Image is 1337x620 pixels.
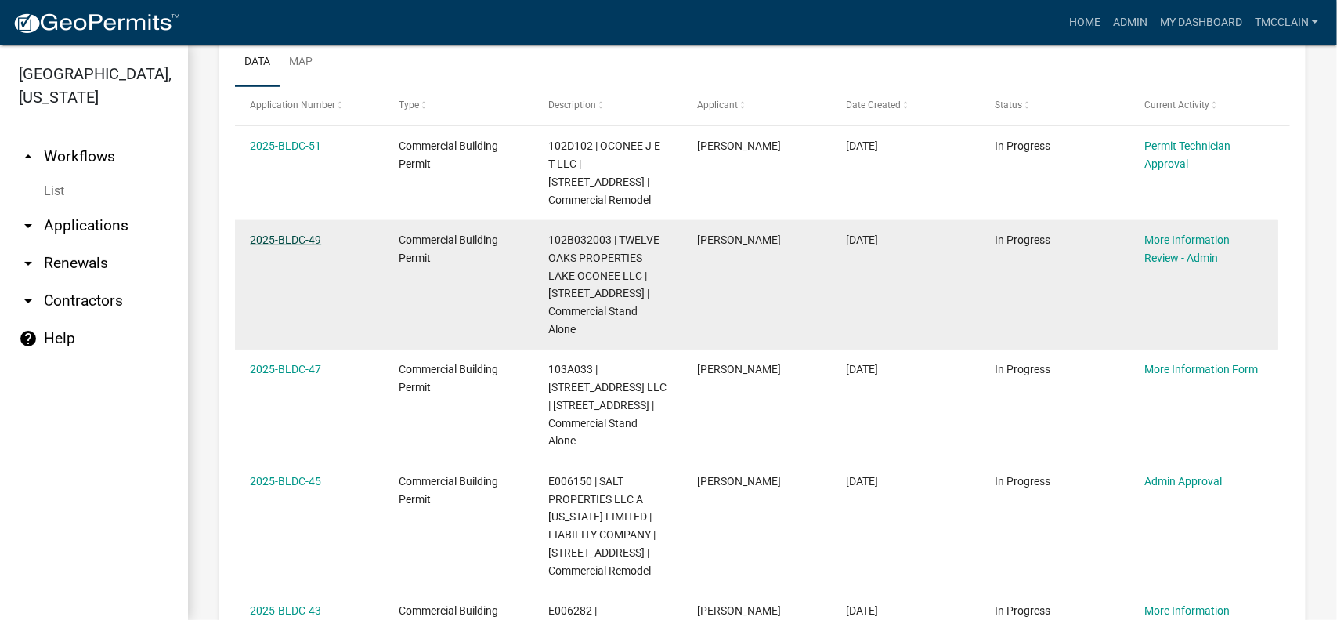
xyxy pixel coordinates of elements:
[697,140,781,152] span: Kevin Malcolm
[846,234,878,246] span: 09/24/2025
[1063,8,1107,38] a: Home
[280,38,322,88] a: Map
[996,363,1051,375] span: In Progress
[697,604,781,617] span: Talmadge Coleman Hadden
[846,363,878,375] span: 09/15/2025
[399,234,498,264] span: Commercial Building Permit
[399,140,498,170] span: Commercial Building Permit
[697,100,738,111] span: Applicant
[235,87,384,125] datatable-header-cell: Application Number
[1248,8,1324,38] a: tmcclain
[250,475,321,488] a: 2025-BLDC-45
[996,140,1051,152] span: In Progress
[235,38,280,88] a: Data
[250,234,321,246] a: 2025-BLDC-49
[846,140,878,152] span: 10/06/2025
[697,363,781,375] span: Robert W Nash
[19,292,38,310] i: arrow_drop_down
[980,87,1129,125] datatable-header-cell: Status
[846,604,878,617] span: 09/06/2025
[996,100,1023,111] span: Status
[250,140,321,152] a: 2025-BLDC-51
[533,87,682,125] datatable-header-cell: Description
[996,604,1051,617] span: In Progress
[399,100,419,111] span: Type
[19,329,38,348] i: help
[846,100,901,111] span: Date Created
[548,475,656,577] span: E006150 | SALT PROPERTIES LLC A GEORGIA LIMITED | LIABILITY COMPANY | 201 E SUMTER ST | Commercia...
[996,475,1051,488] span: In Progress
[1107,8,1154,38] a: Admin
[250,604,321,617] a: 2025-BLDC-43
[1129,87,1278,125] datatable-header-cell: Current Activity
[399,363,498,393] span: Commercial Building Permit
[19,254,38,273] i: arrow_drop_down
[250,100,335,111] span: Application Number
[384,87,533,125] datatable-header-cell: Type
[697,475,781,488] span: Bobby Holcomb
[697,234,781,246] span: Terrell
[996,234,1051,246] span: In Progress
[548,234,659,335] span: 102B032003 | TWELVE OAKS PROPERTIES LAKE OCONEE LLC | 109 Thunder Pointe Dr. | Commercial Stand A...
[1144,100,1209,111] span: Current Activity
[846,475,878,488] span: 09/07/2025
[1144,363,1258,375] a: More Information Form
[831,87,980,125] datatable-header-cell: Date Created
[682,87,831,125] datatable-header-cell: Applicant
[19,216,38,235] i: arrow_drop_down
[1144,234,1230,264] a: More Information Review - Admin
[548,100,596,111] span: Description
[399,475,498,506] span: Commercial Building Permit
[1144,475,1222,488] a: Admin Approval
[1144,140,1230,170] a: Permit Technician Approval
[19,147,38,166] i: arrow_drop_up
[250,363,321,375] a: 2025-BLDC-47
[1154,8,1248,38] a: My Dashboard
[548,363,667,447] span: 103A033 | 920 GREENSBORO ROAD LLC | 920 GREENSBORO RD | Commercial Stand Alone
[548,140,660,205] span: 102D102 | OCONEE J E T LLC | 1023 A LAKE OCONEE PKWY | Commercial Remodel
